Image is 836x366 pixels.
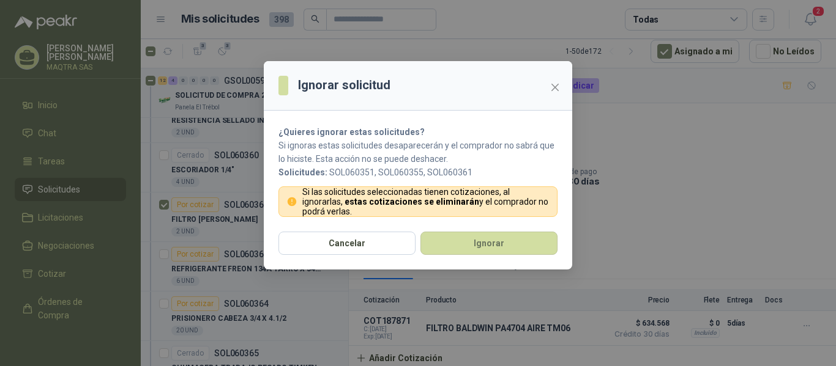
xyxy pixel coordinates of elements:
span: close [550,82,560,92]
button: Close [545,78,565,97]
strong: estas cotizaciones se eliminarán [345,197,479,207]
strong: ¿Quieres ignorar estas solicitudes? [278,127,425,137]
p: Si las solicitudes seleccionadas tienen cotizaciones, al ignorarlas, y el comprador no podrá verlas. [302,187,550,216]
button: Ignorar [420,232,558,255]
b: Solicitudes: [278,167,327,177]
p: Si ignoras estas solicitudes desaparecerán y el comprador no sabrá que lo hiciste. Esta acción no... [278,139,558,166]
h3: Ignorar solicitud [298,76,390,95]
button: Cancelar [278,232,416,255]
p: SOL060351, SOL060355, SOL060361 [278,166,558,179]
